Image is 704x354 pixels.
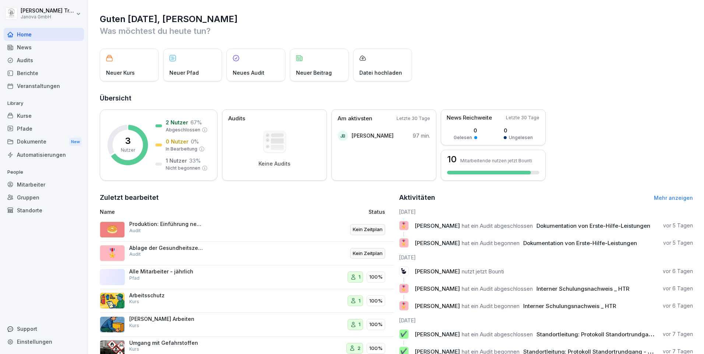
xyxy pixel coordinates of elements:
[462,331,533,338] span: hat ein Audit abgeschlossen
[663,239,693,247] p: vor 5 Tagen
[369,208,385,216] p: Status
[415,240,460,247] span: [PERSON_NAME]
[462,240,520,247] span: hat ein Audit begonnen
[415,268,460,275] span: [PERSON_NAME]
[454,127,477,134] p: 0
[415,285,460,292] span: [PERSON_NAME]
[166,138,189,145] p: 0 Nutzer
[228,114,245,123] p: Audits
[4,79,84,92] a: Veranstaltungen
[69,138,82,146] div: New
[4,135,84,149] a: DokumenteNew
[129,251,141,258] p: Audit
[338,131,348,141] div: JB
[353,250,383,257] p: Kein Zeitplan
[4,322,84,335] div: Support
[4,109,84,122] a: Kurse
[462,285,533,292] span: hat ein Audit abgeschlossen
[100,13,693,25] h1: Guten [DATE], [PERSON_NAME]
[100,313,394,337] a: [PERSON_NAME] ArbeitenKurs1100%
[169,69,199,77] p: Neuer Pfad
[100,316,125,333] img: ns5fm27uu5em6705ixom0yjt.png
[663,330,693,338] p: vor 7 Tagen
[296,69,332,77] p: Neuer Beitrag
[129,322,139,329] p: Kurs
[129,346,139,353] p: Kurs
[100,218,394,242] a: 🥯Produktion: Einführung neuer ProdukteAuditKein Zeitplan
[100,192,394,203] h2: Zuletzt bearbeitet
[190,118,202,126] p: 67 %
[166,146,197,152] p: In Bearbeitung
[100,25,693,37] p: Was möchtest du heute tun?
[353,226,383,233] p: Kein Zeitplan
[509,134,533,141] p: Ungelesen
[100,242,394,266] a: 🎖️Ablage der Gesundheitszeugnisse der MAAuditKein Zeitplan
[400,301,407,311] p: 🎖️
[415,302,460,309] span: [PERSON_NAME]
[107,223,118,236] p: 🥯
[100,208,284,216] p: Name
[462,222,533,229] span: hat ein Audit abgeschlossen
[4,54,84,67] a: Audits
[536,285,629,292] span: Interner Schulungsnachweis _ HTR
[399,254,693,261] h6: [DATE]
[415,222,460,229] span: [PERSON_NAME]
[4,122,84,135] a: Pfade
[663,222,693,229] p: vor 5 Tagen
[359,321,360,328] p: 1
[4,28,84,41] a: Home
[4,204,84,217] a: Standorte
[129,275,140,282] p: Pfad
[460,158,532,163] p: Mitarbeitende nutzen jetzt Bounti
[129,298,139,305] p: Kurs
[166,127,200,133] p: Abgeschlossen
[523,240,637,247] span: Dokumentation von Erste-Hilfe-Leistungen
[4,335,84,348] a: Einstellungen
[400,238,407,248] p: 🎖️
[413,132,430,139] p: 97 min.
[106,69,135,77] p: Neuer Kurs
[359,297,360,305] p: 1
[400,283,407,294] p: 🎖️
[399,192,435,203] h2: Aktivitäten
[447,114,492,122] p: News Reichweite
[663,268,693,275] p: vor 6 Tagen
[663,302,693,309] p: vor 6 Tagen
[4,191,84,204] div: Gruppen
[654,195,693,201] a: Mehr anzeigen
[4,166,84,178] p: People
[129,221,203,227] p: Produktion: Einführung neuer Produkte
[129,245,203,251] p: Ablage der Gesundheitszeugnisse der MA
[4,41,84,54] a: News
[121,147,135,153] p: Nutzer
[129,292,203,299] p: Arbeitsschutz
[107,247,118,260] p: 🎖️
[399,208,693,216] h6: [DATE]
[129,227,141,234] p: Audit
[400,329,407,339] p: ✔️
[4,148,84,161] a: Automatisierungen
[359,69,402,77] p: Datei hochladen
[189,157,201,164] p: 33 %
[191,138,199,145] p: 0 %
[129,340,203,346] p: Umgang mit Gefahrstoffen
[100,293,125,309] img: bgsrfyvhdm6180ponve2jajk.png
[258,160,291,167] p: Keine Audits
[358,345,360,352] p: 2
[129,316,203,322] p: [PERSON_NAME] Arbeiten
[21,14,74,20] p: Janova GmbH
[506,114,539,121] p: Letzte 30 Tage
[4,178,84,191] a: Mitarbeiter
[399,316,693,324] h6: [DATE]
[4,67,84,79] a: Berichte
[166,118,188,126] p: 2 Nutzer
